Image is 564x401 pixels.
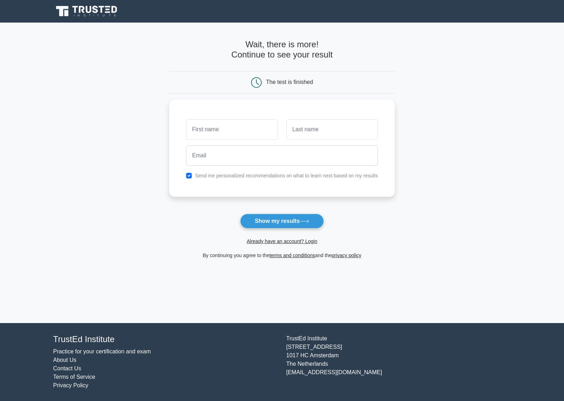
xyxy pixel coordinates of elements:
[53,334,278,345] h4: TrustEd Institute
[266,79,313,85] div: The test is finished
[169,40,395,60] h4: Wait, there is more! Continue to see your result
[247,238,317,244] a: Already have an account? Login
[195,173,378,178] label: Send me personalized recommendations on what to learn next based on my results
[269,253,315,258] a: terms and conditions
[332,253,361,258] a: privacy policy
[286,119,378,140] input: Last name
[240,214,323,229] button: Show my results
[186,119,278,140] input: First name
[53,374,95,380] a: Terms of Service
[53,365,81,371] a: Contact Us
[53,357,77,363] a: About Us
[186,145,378,166] input: Email
[53,348,151,354] a: Practice for your certification and exam
[282,334,515,390] div: TrustEd Institute [STREET_ADDRESS] 1017 HC Amsterdam The Netherlands [EMAIL_ADDRESS][DOMAIN_NAME]
[165,251,399,260] div: By continuing you agree to the and the
[53,382,89,388] a: Privacy Policy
